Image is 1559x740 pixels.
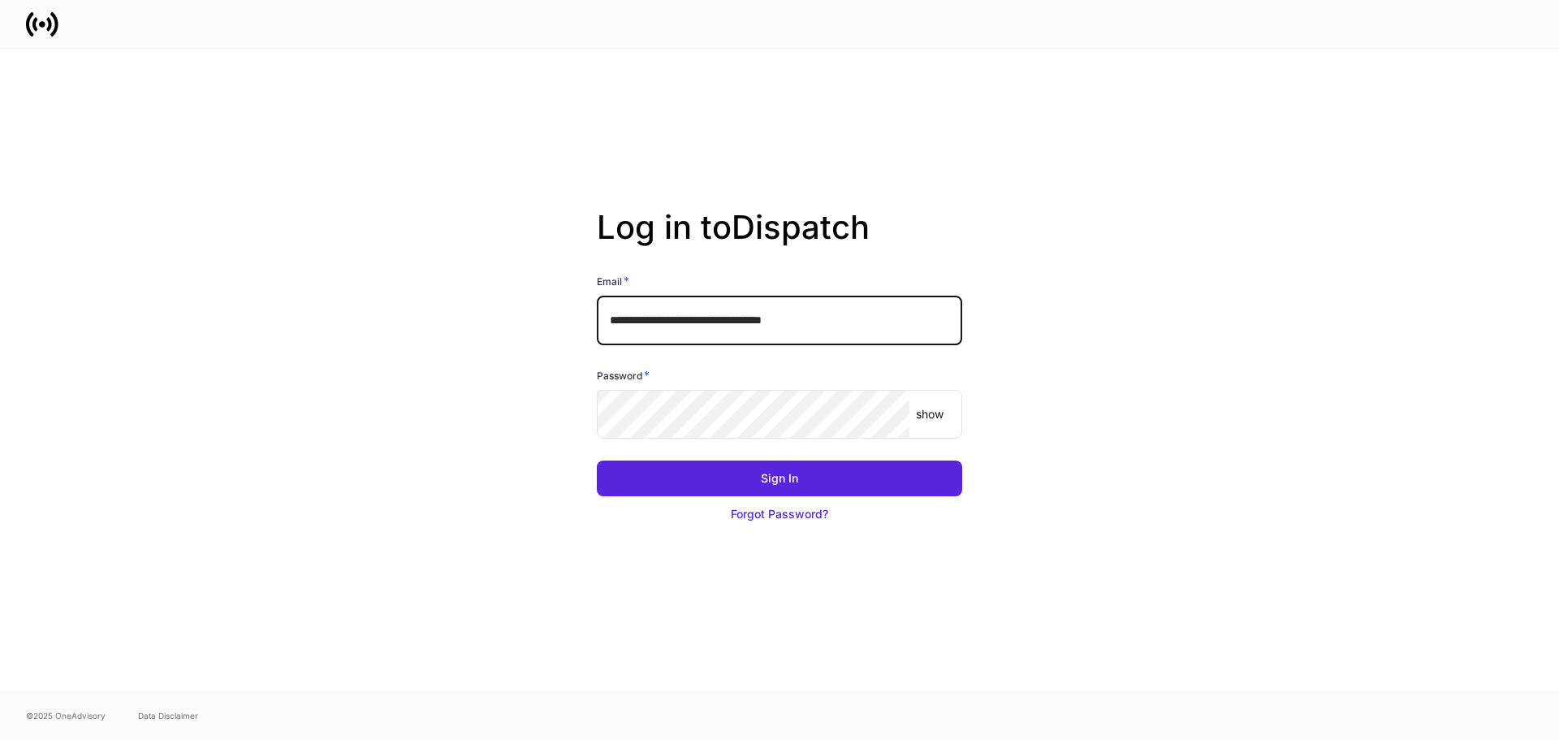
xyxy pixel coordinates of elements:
div: Sign In [761,470,798,487]
a: Data Disclaimer [138,709,198,722]
span: © 2025 OneAdvisory [26,709,106,722]
div: Forgot Password? [731,506,828,522]
h6: Password [597,367,650,383]
h6: Email [597,273,629,289]
button: Forgot Password? [597,496,962,532]
button: Sign In [597,461,962,496]
p: show [916,406,944,422]
h2: Log in to Dispatch [597,208,962,273]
